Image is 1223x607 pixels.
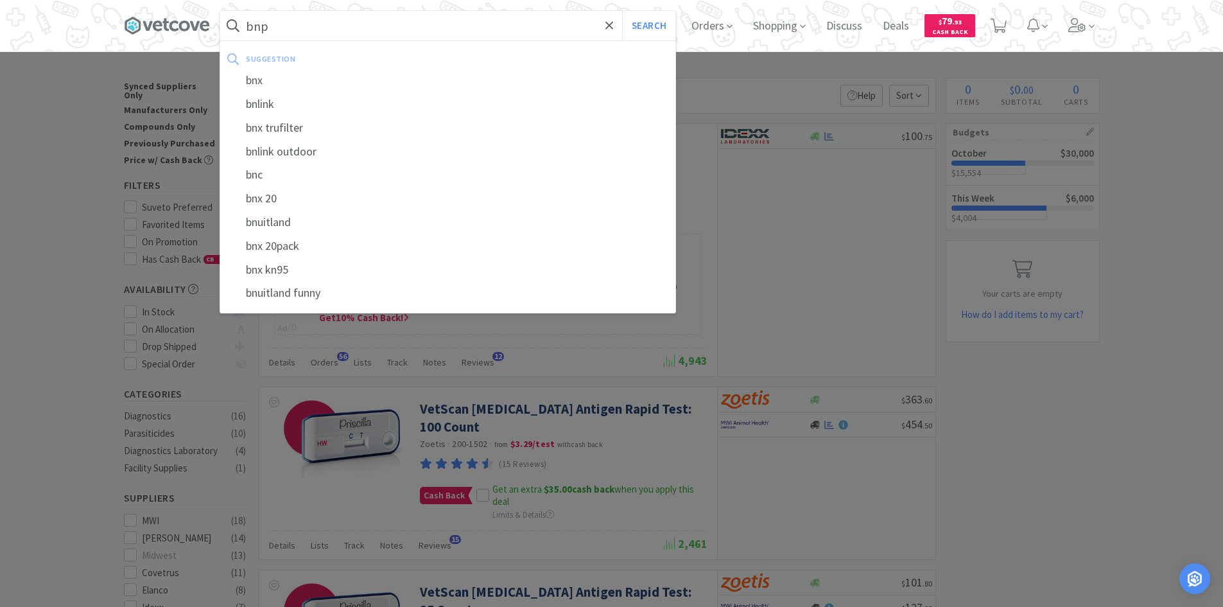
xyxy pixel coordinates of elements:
[952,18,962,26] span: . 93
[939,18,942,26] span: $
[220,187,675,211] div: bnx 20
[220,258,675,282] div: bnx kn95
[220,234,675,258] div: bnx 20pack
[939,15,962,27] span: 79
[220,116,675,140] div: bnx trufilter
[220,140,675,164] div: bnlink outdoor
[1179,563,1210,594] div: Open Intercom Messenger
[220,281,675,305] div: bnuitland funny
[246,49,481,69] div: suggestion
[220,211,675,234] div: bnuitland
[220,69,675,92] div: bnx
[924,8,975,43] a: $79.93Cash Back
[220,92,675,116] div: bnlink
[622,11,675,40] button: Search
[932,29,967,37] span: Cash Back
[220,163,675,187] div: bnc
[878,21,914,32] a: Deals
[220,11,675,40] input: Search by item, sku, manufacturer, ingredient, size...
[821,21,867,32] a: Discuss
